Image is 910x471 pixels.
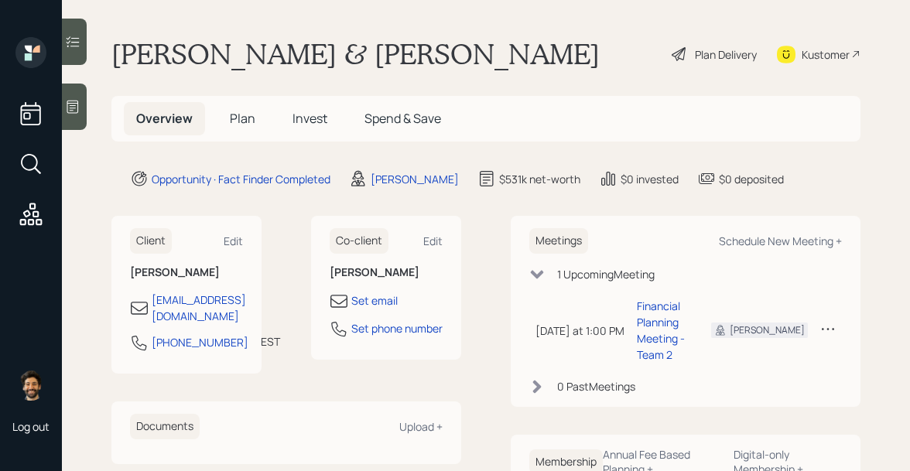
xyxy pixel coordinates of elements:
div: [PERSON_NAME] [730,323,805,337]
h1: [PERSON_NAME] & [PERSON_NAME] [111,37,600,71]
div: 1 Upcoming Meeting [557,266,655,282]
div: Kustomer [802,46,850,63]
h6: Meetings [529,228,588,254]
h6: [PERSON_NAME] [130,266,243,279]
span: Spend & Save [364,110,441,127]
div: Schedule New Meeting + [719,234,842,248]
h6: Client [130,228,172,254]
div: [PHONE_NUMBER] [152,334,248,350]
div: EST [261,333,280,350]
h6: Co-client [330,228,388,254]
img: eric-schwartz-headshot.png [15,370,46,401]
div: $531k net-worth [499,171,580,187]
div: Edit [423,234,443,248]
span: Invest [292,110,327,127]
div: [DATE] at 1:00 PM [535,323,624,339]
div: Edit [224,234,243,248]
div: Set phone number [351,320,443,336]
div: Opportunity · Fact Finder Completed [152,171,330,187]
div: Log out [12,419,50,434]
h6: Documents [130,414,200,439]
div: Set email [351,292,398,309]
div: Plan Delivery [695,46,757,63]
h6: [PERSON_NAME] [330,266,443,279]
div: $0 deposited [719,171,784,187]
span: Overview [136,110,193,127]
span: Plan [230,110,255,127]
div: [EMAIL_ADDRESS][DOMAIN_NAME] [152,292,246,324]
div: Financial Planning Meeting - Team 2 [637,298,686,363]
div: [PERSON_NAME] [371,171,459,187]
div: $0 invested [621,171,679,187]
div: Upload + [399,419,443,434]
div: 0 Past Meeting s [557,378,635,394]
